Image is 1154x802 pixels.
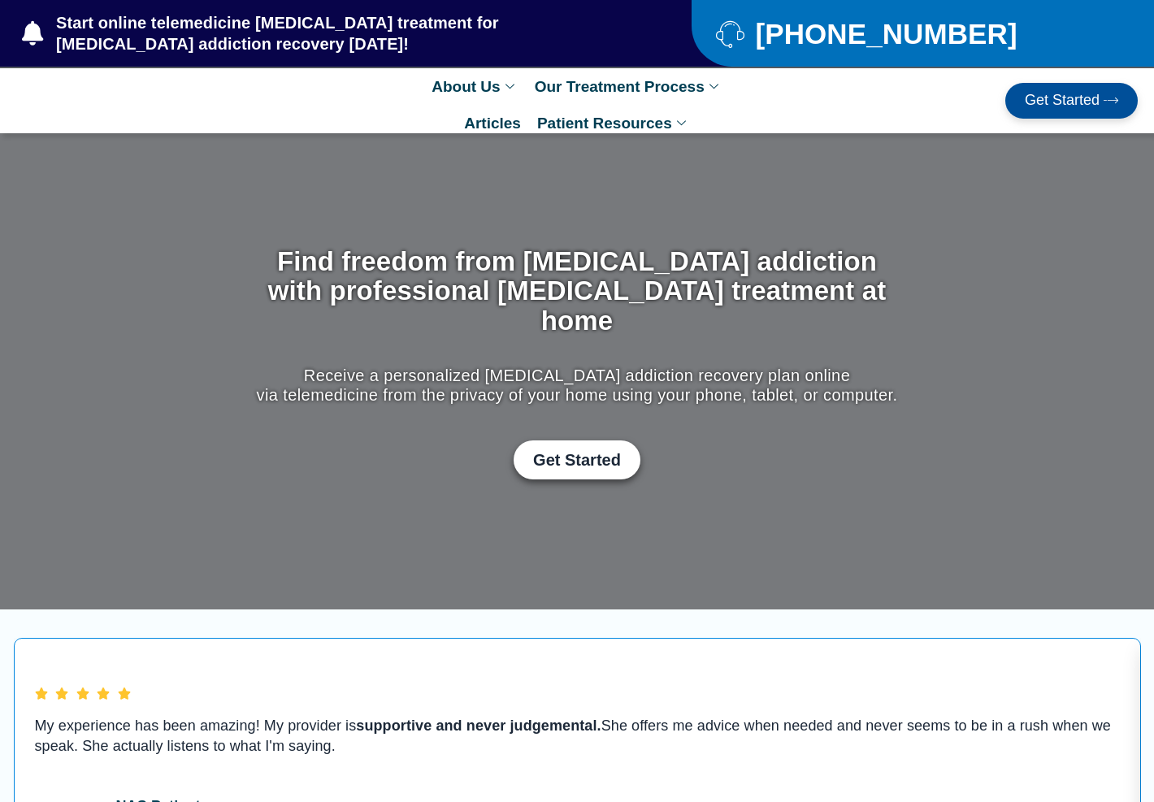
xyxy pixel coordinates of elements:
[52,12,627,54] span: Start online telemedicine [MEDICAL_DATA] treatment for [MEDICAL_DATA] addiction recovery [DATE]!
[533,450,621,470] span: Get Started
[1005,83,1138,119] a: Get Started
[253,440,902,479] div: Get Started with Suboxone Treatment by filling-out this new patient packet form
[253,366,902,405] p: Receive a personalized [MEDICAL_DATA] addiction recovery plan online via telemedicine from the pr...
[253,247,902,336] h1: Find freedom from [MEDICAL_DATA] addiction with professional [MEDICAL_DATA] treatment at home
[514,440,640,479] a: Get Started
[751,24,1017,44] span: [PHONE_NUMBER]
[22,12,627,54] a: Start online telemedicine [MEDICAL_DATA] treatment for [MEDICAL_DATA] addiction recovery [DATE]!
[456,105,529,141] a: Articles
[529,105,698,141] a: Patient Resources
[716,20,1108,48] a: [PHONE_NUMBER]
[527,68,731,105] a: Our Treatment Process
[423,68,526,105] a: About Us
[35,716,1120,756] p: My experience has been amazing! My provider is She offers me advice when needed and never seems t...
[1025,93,1100,109] span: Get Started
[356,717,601,734] b: supportive and never judgemental.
